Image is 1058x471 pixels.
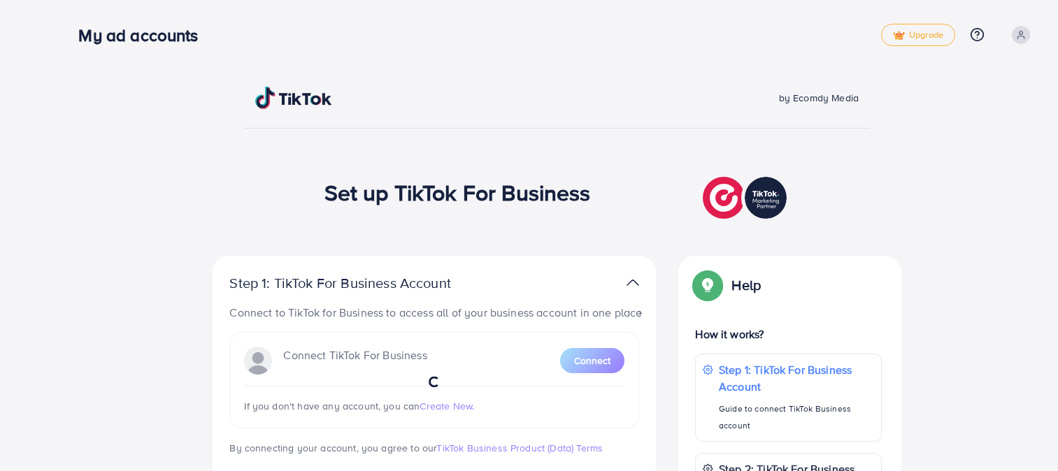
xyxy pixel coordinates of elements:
p: Step 1: TikTok For Business Account [229,275,495,291]
img: TikTok [255,87,332,109]
a: tickUpgrade [881,24,955,46]
img: TikTok partner [627,273,639,293]
img: tick [893,31,905,41]
img: TikTok partner [703,173,790,222]
span: Upgrade [893,30,943,41]
p: How it works? [695,326,881,342]
p: Guide to connect TikTok Business account [719,400,874,434]
span: by Ecomdy Media [779,91,859,105]
img: Popup guide [695,273,720,298]
p: Step 1: TikTok For Business Account [719,361,874,395]
p: Help [731,277,761,294]
h3: My ad accounts [78,25,209,45]
h1: Set up TikTok For Business [324,179,591,205]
